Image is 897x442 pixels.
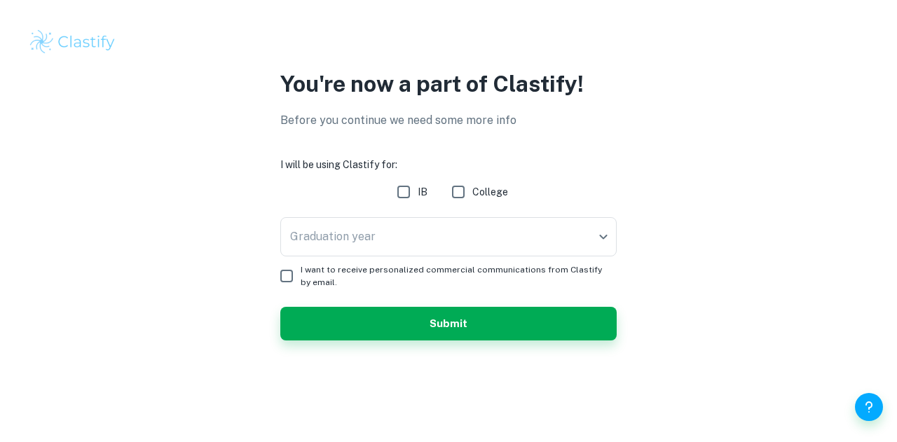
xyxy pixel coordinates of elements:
span: IB [418,184,427,200]
button: Submit [280,307,617,340]
h6: I will be using Clastify for: [280,157,617,172]
img: Clastify logo [28,28,117,56]
a: Clastify logo [28,28,869,56]
span: College [472,184,508,200]
span: I want to receive personalized commercial communications from Clastify by email. [301,263,605,289]
button: Help and Feedback [855,393,883,421]
p: Before you continue we need some more info [280,112,617,129]
p: You're now a part of Clastify! [280,67,617,101]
